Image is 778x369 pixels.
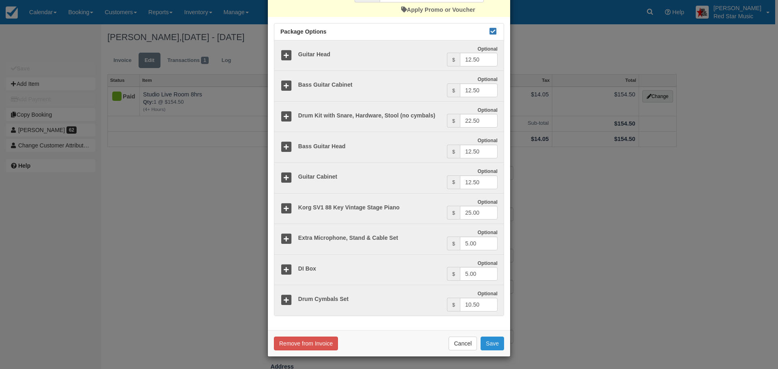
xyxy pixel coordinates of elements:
[452,271,455,277] small: $
[477,199,498,205] strong: Optional
[274,193,504,224] a: Korg SV1 88 Key Vintage Stage Piano Optional $
[477,230,498,235] strong: Optional
[477,138,498,143] strong: Optional
[452,179,455,185] small: $
[274,101,504,132] a: Drum Kit with Snare, Hardware, Stool (no cymbals) Optional $
[477,291,498,296] strong: Optional
[452,118,455,124] small: $
[274,224,504,255] a: Extra Microphone, Stand & Cable Set Optional $
[452,149,455,155] small: $
[274,70,504,102] a: Bass Guitar Cabinet Optional $
[477,260,498,266] strong: Optional
[477,169,498,174] strong: Optional
[292,205,447,211] h5: Korg SV1 88 Key Vintage Stage Piano
[292,266,447,272] h5: DI Box
[452,302,455,308] small: $
[477,77,498,82] strong: Optional
[274,337,338,350] button: Remove from Invoice
[292,51,447,58] h5: Guitar Head
[292,143,447,149] h5: Bass Guitar Head
[292,174,447,180] h5: Guitar Cabinet
[274,285,504,316] a: Drum Cymbals Set Optional $
[280,28,327,35] span: Package Options
[274,162,504,194] a: Guitar Cabinet Optional $
[477,46,498,52] strong: Optional
[449,337,477,350] button: Cancel
[274,41,504,71] a: Guitar Head Optional $
[452,241,455,247] small: $
[292,235,447,241] h5: Extra Microphone, Stand & Cable Set
[292,296,447,302] h5: Drum Cymbals Set
[401,6,475,13] a: Apply Promo or Voucher
[477,107,498,113] strong: Optional
[274,254,504,286] a: DI Box Optional $
[452,210,455,216] small: $
[452,57,455,63] small: $
[452,88,455,94] small: $
[481,337,504,350] button: Save
[292,82,447,88] h5: Bass Guitar Cabinet
[292,113,447,119] h5: Drum Kit with Snare, Hardware, Stool (no cymbals)
[274,132,504,163] a: Bass Guitar Head Optional $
